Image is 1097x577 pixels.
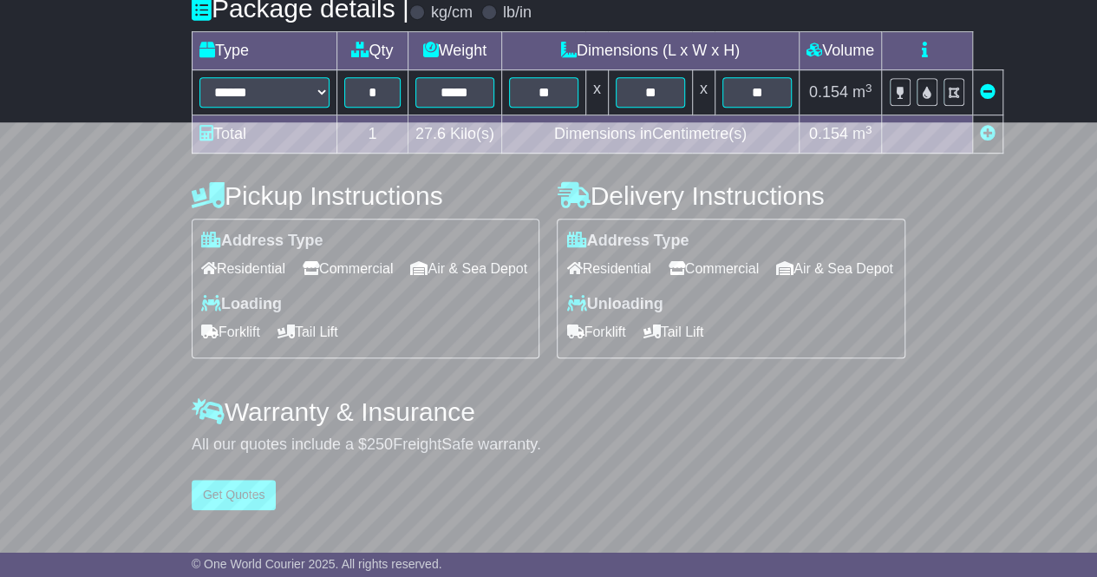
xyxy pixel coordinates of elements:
td: Kilo(s) [408,115,501,154]
label: kg/cm [431,3,473,23]
span: m [852,83,872,101]
span: 0.154 [809,83,848,101]
sup: 3 [865,82,872,95]
a: Remove this item [980,83,996,101]
td: Dimensions (L x W x H) [501,32,799,70]
td: Dimensions in Centimetre(s) [501,115,799,154]
td: Qty [336,32,408,70]
td: x [692,70,715,115]
span: © One World Courier 2025. All rights reserved. [192,557,442,571]
td: Weight [408,32,501,70]
td: x [585,70,608,115]
td: Total [192,115,336,154]
td: Type [192,32,336,70]
td: 1 [336,115,408,154]
label: lb/in [503,3,532,23]
td: Volume [799,32,881,70]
